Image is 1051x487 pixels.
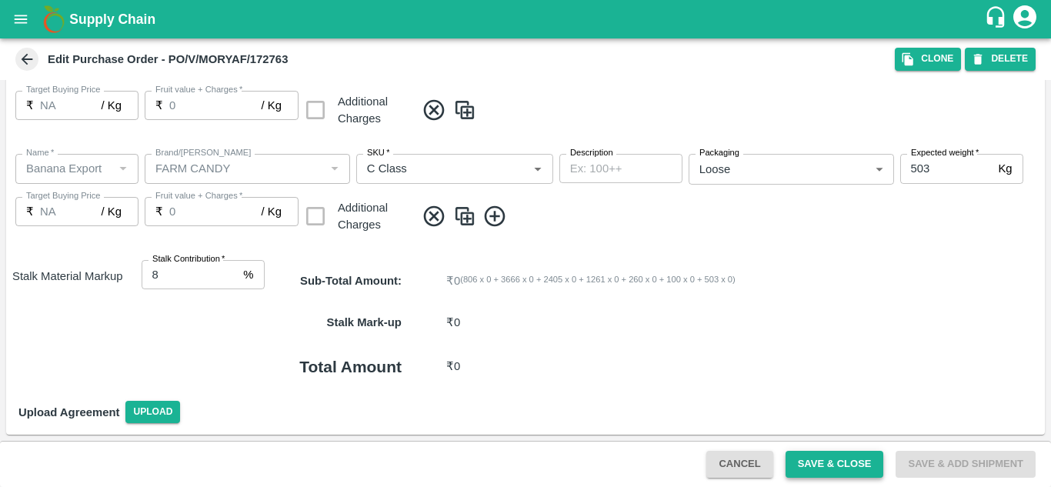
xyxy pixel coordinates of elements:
[786,451,884,478] button: Save & Close
[911,147,979,159] label: Expected weight
[1011,3,1039,35] div: account of current user
[102,97,122,114] p: / Kg
[26,147,54,159] label: Name
[155,84,242,96] label: Fruit value + Charges
[338,93,412,128] div: Additional Charges
[338,199,412,234] div: Additional Charges
[305,197,412,236] div: Additional Charges
[149,158,320,178] input: Create Brand/Marka
[706,451,772,478] button: Cancel
[26,190,101,202] label: Target Buying Price
[453,98,476,123] img: CloneIcon
[570,147,613,159] label: Description
[26,203,34,220] p: ₹
[262,203,282,220] p: / Kg
[895,48,961,70] button: Clone
[699,147,739,159] label: Packaging
[155,97,163,114] p: ₹
[20,158,108,178] input: Name
[300,275,402,287] strong: Sub-Total Amount :
[3,2,38,37] button: open drawer
[367,147,389,159] label: SKU
[243,266,253,283] p: %
[169,91,262,120] input: 0.0
[305,91,412,130] div: Additional Charges
[327,316,402,329] b: Stalk Mark-up
[18,406,119,419] strong: Upload Agreement
[460,272,736,289] span: ( 806 x 0 + 3666 x 0 + 2405 x 0 + 1261 x 0 + 260 x 0 + 100 x 0 + 503 x 0 )
[299,358,402,375] b: Total Amount
[900,154,993,183] input: 0.0
[69,12,155,27] b: Supply Chain
[446,358,460,375] p: ₹ 0
[965,48,1036,70] button: DELETE
[361,158,503,178] input: SKU
[142,260,238,289] input: 0.0
[102,203,122,220] p: / Kg
[125,401,180,423] span: Upload
[998,160,1012,177] p: Kg
[69,8,984,30] a: Supply Chain
[38,4,69,35] img: logo
[262,97,282,114] p: / Kg
[40,197,102,226] input: 0.0
[152,253,225,265] label: Stalk Contribution
[699,161,730,178] p: Loose
[984,5,1011,33] div: customer-support
[169,197,262,226] input: 0.0
[40,91,102,120] input: 0.0
[446,272,460,289] p: ₹ 0
[155,147,251,159] label: Brand/[PERSON_NAME]
[453,204,476,229] img: CloneIcon
[528,158,548,178] button: Open
[155,203,163,220] p: ₹
[26,84,101,96] label: Target Buying Price
[155,190,242,202] label: Fruit value + Charges
[26,97,34,114] p: ₹
[48,53,288,65] b: Edit Purchase Order - PO/V/MORYAF/172763
[6,260,129,390] h6: Stalk Material Markup
[446,314,460,331] p: ₹ 0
